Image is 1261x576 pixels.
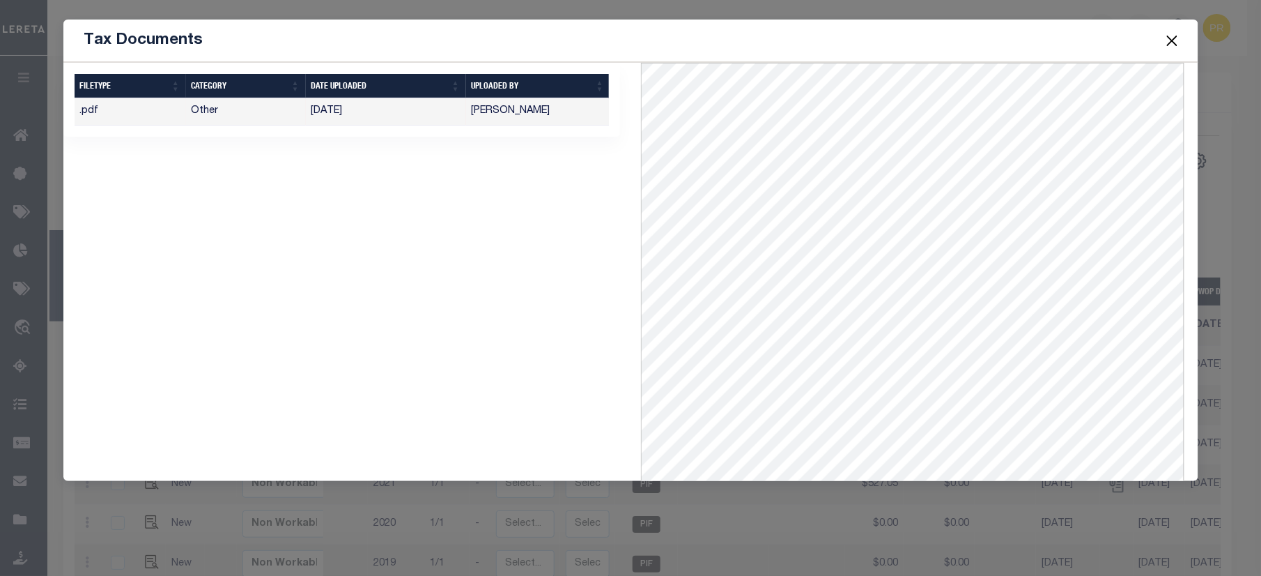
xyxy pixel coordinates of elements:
th: FileType: activate to sort column ascending [75,74,186,98]
td: Other [186,98,306,126]
th: CATEGORY: activate to sort column ascending [186,74,306,98]
td: .pdf [75,98,186,126]
td: [PERSON_NAME] [466,98,610,126]
th: Uploaded By: activate to sort column ascending [466,74,610,98]
td: [DATE] [306,98,466,126]
th: Date Uploaded: activate to sort column ascending [306,74,466,98]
